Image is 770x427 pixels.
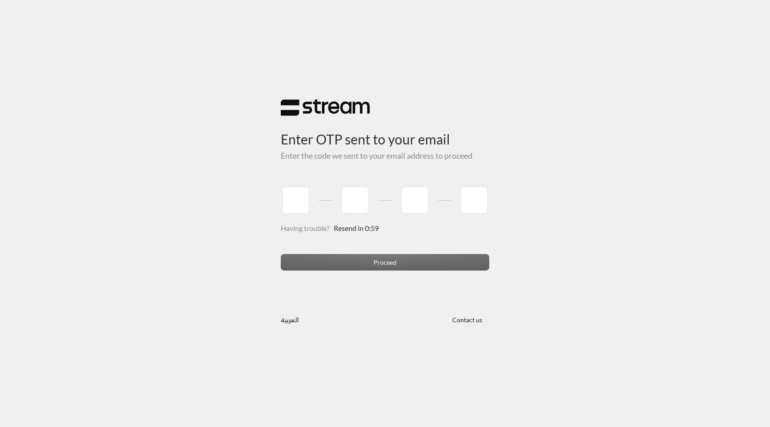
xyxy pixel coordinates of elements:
img: Stream Logo [281,99,370,116]
h5: Enter the code we sent to your email address to proceed [281,151,489,161]
span: Having trouble? [281,224,329,232]
a: Contact us [445,316,489,324]
h3: Enter OTP sent to your email [281,116,489,147]
span: Resend in 0:59 [334,224,379,232]
button: Contact us [445,311,489,328]
a: العربية [281,311,299,328]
